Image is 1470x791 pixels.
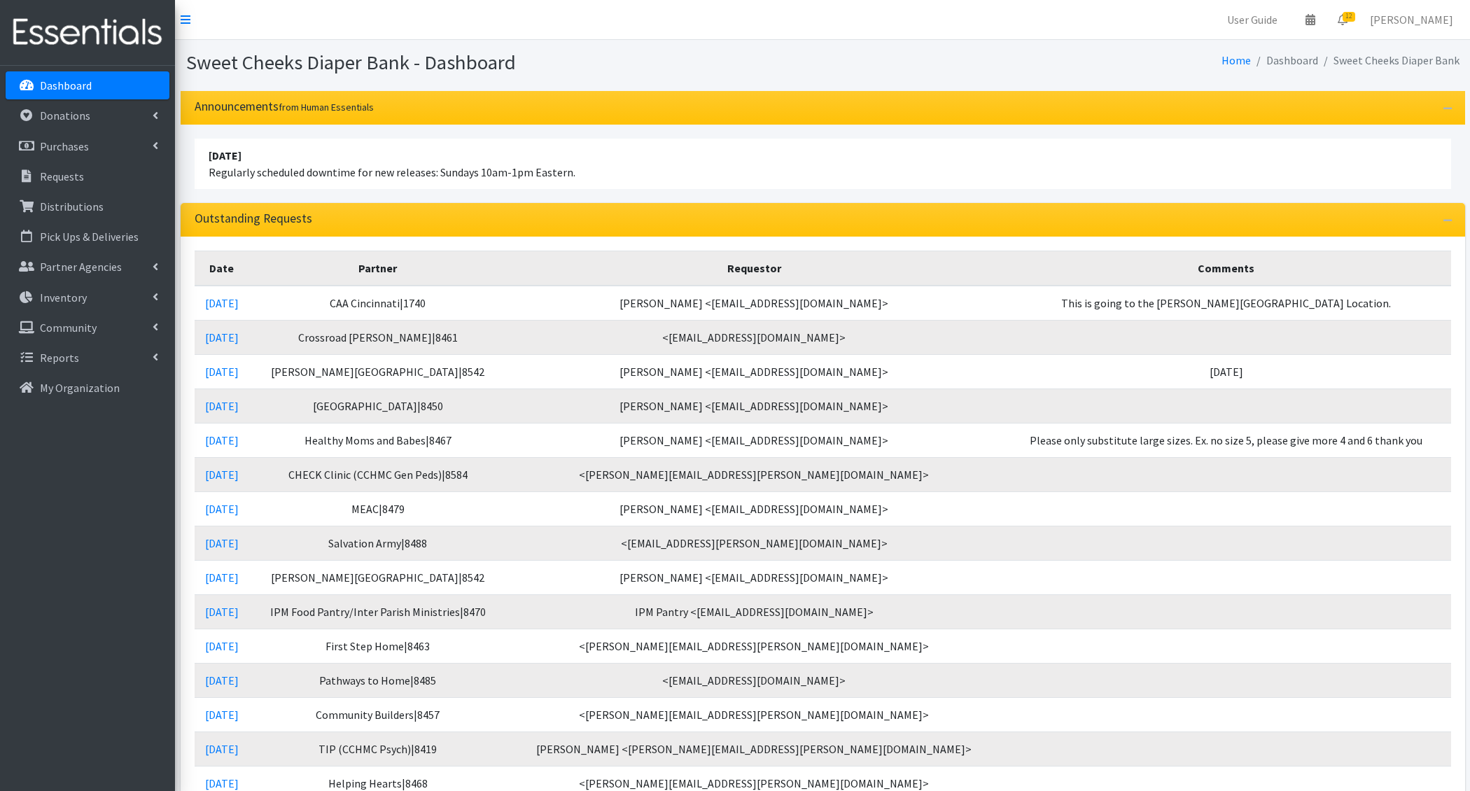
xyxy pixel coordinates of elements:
a: [DATE] [205,399,239,413]
a: Inventory [6,283,169,311]
p: Donations [40,108,90,122]
a: [DATE] [205,605,239,619]
a: [DATE] [205,433,239,447]
a: Purchases [6,132,169,160]
td: [PERSON_NAME] <[EMAIL_ADDRESS][DOMAIN_NAME]> [506,286,1002,321]
td: Healthy Moms and Babes|8467 [249,423,506,457]
td: This is going to the [PERSON_NAME][GEOGRAPHIC_DATA] Location. [1002,286,1450,321]
th: Date [195,251,250,286]
td: TIP (CCHMC Psych)|8419 [249,731,506,766]
p: My Organization [40,381,120,395]
a: Requests [6,162,169,190]
td: [PERSON_NAME] <[PERSON_NAME][EMAIL_ADDRESS][PERSON_NAME][DOMAIN_NAME]> [506,731,1002,766]
td: MEAC|8479 [249,491,506,526]
td: [DATE] [1002,354,1450,388]
a: [PERSON_NAME] [1359,6,1464,34]
small: from Human Essentials [279,101,374,113]
a: [DATE] [205,776,239,790]
a: 12 [1326,6,1359,34]
td: [PERSON_NAME][GEOGRAPHIC_DATA]|8542 [249,354,506,388]
p: Pick Ups & Deliveries [40,230,139,244]
td: CHECK Clinic (CCHMC Gen Peds)|8584 [249,457,506,491]
a: [DATE] [205,742,239,756]
a: [DATE] [205,502,239,516]
td: [GEOGRAPHIC_DATA]|8450 [249,388,506,423]
li: Dashboard [1251,50,1318,71]
td: IPM Food Pantry/Inter Parish Ministries|8470 [249,594,506,629]
td: CAA Cincinnati|1740 [249,286,506,321]
h3: Outstanding Requests [195,211,312,226]
a: Home [1221,53,1251,67]
strong: [DATE] [209,148,241,162]
td: <[PERSON_NAME][EMAIL_ADDRESS][PERSON_NAME][DOMAIN_NAME]> [506,697,1002,731]
a: Community [6,314,169,342]
a: [DATE] [205,570,239,584]
td: <[EMAIL_ADDRESS][PERSON_NAME][DOMAIN_NAME]> [506,526,1002,560]
p: Reports [40,351,79,365]
a: [DATE] [205,365,239,379]
td: Salvation Army|8488 [249,526,506,560]
h3: Announcements [195,99,374,114]
td: [PERSON_NAME] <[EMAIL_ADDRESS][DOMAIN_NAME]> [506,388,1002,423]
a: Partner Agencies [6,253,169,281]
a: User Guide [1216,6,1289,34]
td: [PERSON_NAME] <[EMAIL_ADDRESS][DOMAIN_NAME]> [506,491,1002,526]
a: My Organization [6,374,169,402]
p: Requests [40,169,84,183]
td: [PERSON_NAME] <[EMAIL_ADDRESS][DOMAIN_NAME]> [506,423,1002,457]
td: [PERSON_NAME] <[EMAIL_ADDRESS][DOMAIN_NAME]> [506,354,1002,388]
span: 12 [1343,12,1355,22]
a: [DATE] [205,639,239,653]
td: <[EMAIL_ADDRESS][DOMAIN_NAME]> [506,663,1002,697]
p: Inventory [40,290,87,304]
th: Comments [1002,251,1450,286]
p: Partner Agencies [40,260,122,274]
td: [PERSON_NAME][GEOGRAPHIC_DATA]|8542 [249,560,506,594]
a: Donations [6,101,169,129]
a: [DATE] [205,708,239,722]
p: Distributions [40,199,104,213]
img: HumanEssentials [6,9,169,56]
td: Community Builders|8457 [249,697,506,731]
p: Purchases [40,139,89,153]
a: Dashboard [6,71,169,99]
th: Partner [249,251,506,286]
p: Community [40,321,97,335]
td: Please only substitute large sizes. Ex. no size 5, please give more 4 and 6 thank you [1002,423,1450,457]
td: [PERSON_NAME] <[EMAIL_ADDRESS][DOMAIN_NAME]> [506,560,1002,594]
li: Sweet Cheeks Diaper Bank [1318,50,1459,71]
h1: Sweet Cheeks Diaper Bank - Dashboard [186,50,818,75]
td: Pathways to Home|8485 [249,663,506,697]
td: <[EMAIL_ADDRESS][DOMAIN_NAME]> [506,320,1002,354]
a: Distributions [6,192,169,220]
td: <[PERSON_NAME][EMAIL_ADDRESS][PERSON_NAME][DOMAIN_NAME]> [506,457,1002,491]
td: First Step Home|8463 [249,629,506,663]
a: Reports [6,344,169,372]
td: <[PERSON_NAME][EMAIL_ADDRESS][PERSON_NAME][DOMAIN_NAME]> [506,629,1002,663]
a: [DATE] [205,330,239,344]
a: [DATE] [205,673,239,687]
a: [DATE] [205,536,239,550]
a: [DATE] [205,468,239,482]
li: Regularly scheduled downtime for new releases: Sundays 10am-1pm Eastern. [195,139,1451,189]
th: Requestor [506,251,1002,286]
td: IPM Pantry <[EMAIL_ADDRESS][DOMAIN_NAME]> [506,594,1002,629]
p: Dashboard [40,78,92,92]
a: Pick Ups & Deliveries [6,223,169,251]
a: [DATE] [205,296,239,310]
td: Crossroad [PERSON_NAME]|8461 [249,320,506,354]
